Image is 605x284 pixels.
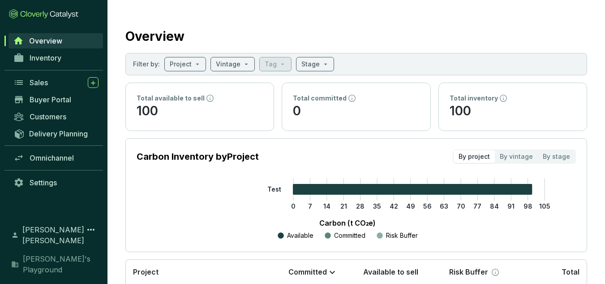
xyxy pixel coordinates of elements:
h2: Overview [125,27,185,46]
span: Sales [30,78,48,87]
span: Settings [30,178,57,187]
p: Total inventory [450,94,498,103]
span: [PERSON_NAME] [PERSON_NAME] [22,224,86,246]
tspan: 91 [507,202,515,210]
tspan: 28 [356,202,365,210]
a: Inventory [9,50,103,66]
tspan: 21 [340,202,347,210]
p: Carbon (t CO₂e) [150,218,545,228]
tspan: Test [267,185,281,193]
p: Total available to sell [137,94,205,103]
p: Carbon Inventory by Project [137,150,259,163]
p: Risk Buffer [386,231,418,240]
span: Customers [30,112,66,121]
tspan: 56 [423,202,432,210]
tspan: 70 [457,202,465,210]
tspan: 0 [291,202,296,210]
a: Delivery Planning [9,126,103,141]
p: 100 [137,103,263,120]
tspan: 63 [440,202,448,210]
a: Customers [9,109,103,124]
p: 100 [450,103,576,120]
div: By project [454,150,495,163]
p: Risk Buffer [449,267,488,277]
a: Sales [9,75,103,90]
tspan: 14 [323,202,330,210]
tspan: 7 [308,202,312,210]
p: Filter by: [133,60,160,69]
tspan: 105 [539,202,550,210]
div: segmented control [453,149,576,164]
div: By vintage [495,150,538,163]
tspan: 98 [523,202,532,210]
tspan: 49 [406,202,415,210]
p: 0 [293,103,419,120]
a: Omnichannel [9,150,103,166]
p: Committed [334,231,365,240]
span: Inventory [30,53,61,62]
span: [PERSON_NAME]'s Playground [23,253,99,275]
tspan: 42 [390,202,398,210]
span: Delivery Planning [29,129,88,138]
p: Tag [265,60,277,69]
a: Overview [9,33,103,48]
tspan: 35 [373,202,381,210]
a: Settings [9,175,103,190]
tspan: 84 [490,202,499,210]
p: Total committed [293,94,347,103]
p: Committed [288,267,327,277]
tspan: 77 [473,202,481,210]
span: Overview [29,36,62,45]
span: Buyer Portal [30,95,71,104]
a: Buyer Portal [9,92,103,107]
div: By stage [538,150,575,163]
span: Omnichannel [30,153,74,162]
p: Available [287,231,313,240]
